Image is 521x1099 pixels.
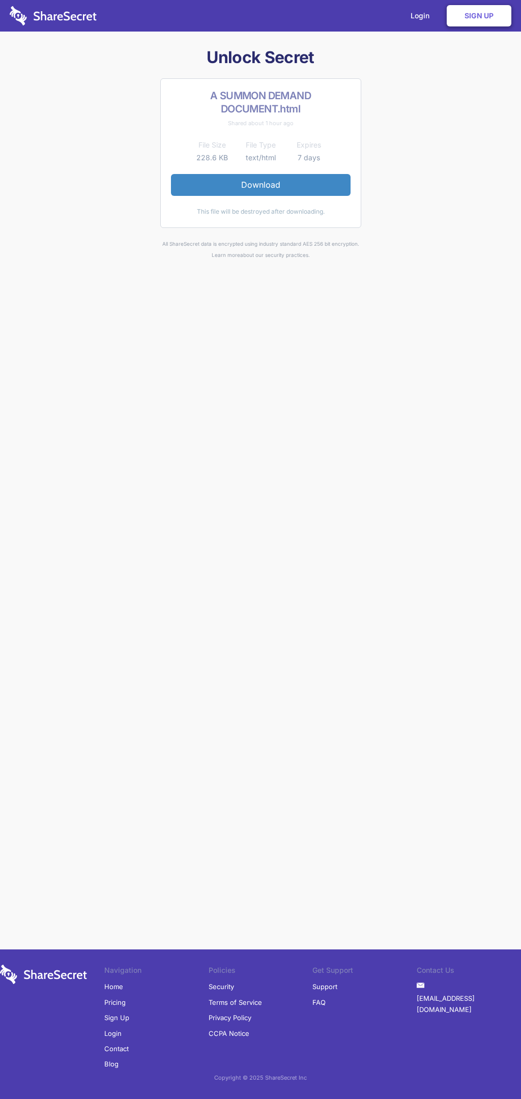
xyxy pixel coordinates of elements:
[104,1041,129,1056] a: Contact
[237,152,285,164] td: text/html
[171,118,351,129] div: Shared about 1 hour ago
[312,995,326,1010] a: FAQ
[417,991,521,1018] a: [EMAIL_ADDRESS][DOMAIN_NAME]
[209,1010,251,1025] a: Privacy Policy
[285,152,333,164] td: 7 days
[447,5,511,26] a: Sign Up
[312,979,337,994] a: Support
[209,965,313,979] li: Policies
[104,1056,119,1072] a: Blog
[285,139,333,151] th: Expires
[171,174,351,195] a: Download
[209,995,262,1010] a: Terms of Service
[104,1010,129,1025] a: Sign Up
[237,139,285,151] th: File Type
[209,1026,249,1041] a: CCPA Notice
[312,965,417,979] li: Get Support
[171,89,351,115] h2: A SUMMON DEMAND DOCUMENT.html
[188,139,237,151] th: File Size
[10,6,97,25] img: logo-wordmark-white-trans-d4663122ce5f474addd5e946df7df03e33cb6a1c49d2221995e7729f52c070b2.svg
[209,979,234,994] a: Security
[171,206,351,217] div: This file will be destroyed after downloading.
[188,152,237,164] td: 228.6 KB
[212,252,240,258] a: Learn more
[104,1026,122,1041] a: Login
[104,979,123,994] a: Home
[417,965,521,979] li: Contact Us
[104,995,126,1010] a: Pricing
[104,965,209,979] li: Navigation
